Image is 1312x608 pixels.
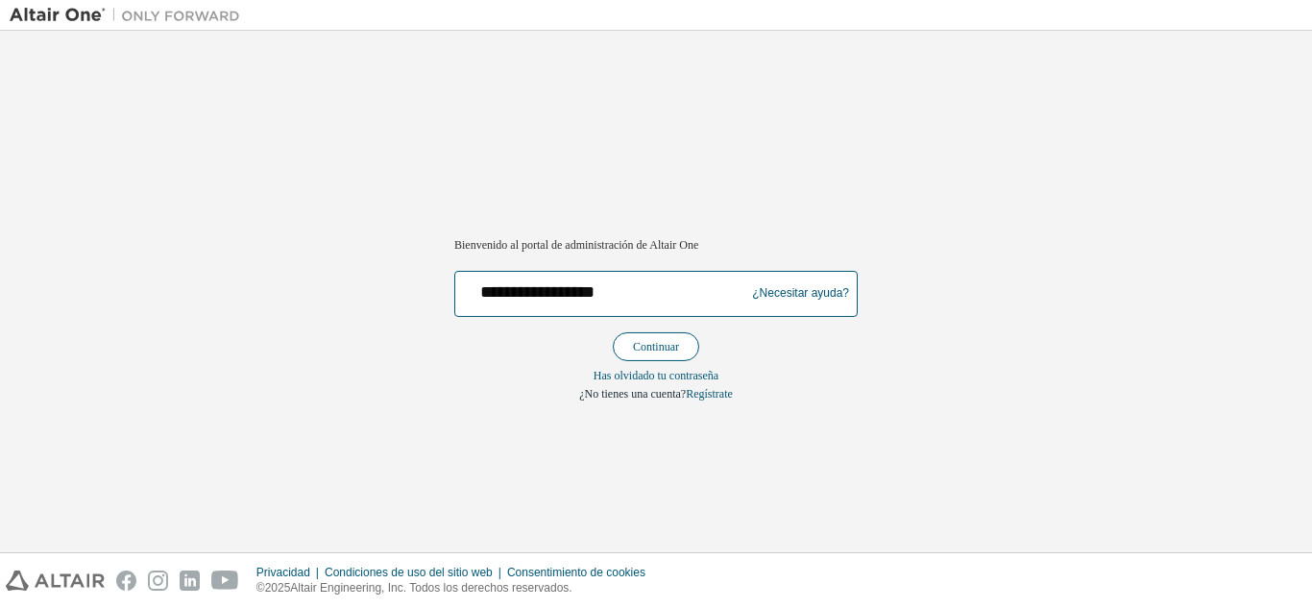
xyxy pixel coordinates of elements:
[180,571,200,591] img: linkedin.svg
[454,238,698,252] font: Bienvenido al portal de administración de Altair One
[686,387,733,401] a: Regístrate
[325,566,493,579] font: Condiciones de uso del sitio web
[579,387,686,401] font: ¿No tienes una cuenta?
[752,286,849,300] font: ¿Necesitar ayuda?
[148,571,168,591] img: instagram.svg
[10,6,250,25] img: Altair Uno
[6,571,105,591] img: altair_logo.svg
[256,581,265,595] font: ©
[613,332,699,361] button: Continuar
[594,369,718,382] font: Has olvidado tu contraseña
[265,581,291,595] font: 2025
[256,566,310,579] font: Privacidad
[752,293,849,294] a: ¿Necesitar ayuda?
[633,340,679,353] font: Continuar
[116,571,136,591] img: facebook.svg
[290,581,571,595] font: Altair Engineering, Inc. Todos los derechos reservados.
[211,571,239,591] img: youtube.svg
[507,566,645,579] font: Consentimiento de cookies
